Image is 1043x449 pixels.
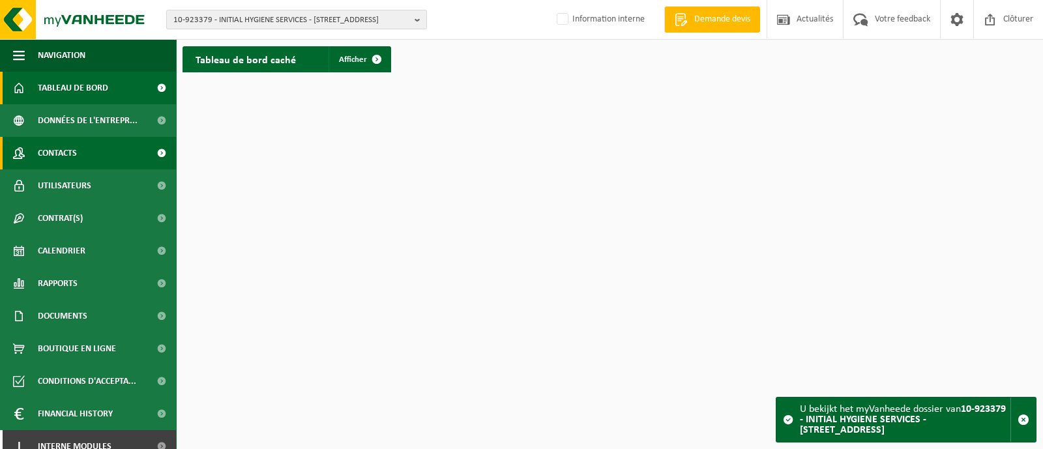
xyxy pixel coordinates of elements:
[38,398,113,430] span: Financial History
[166,10,427,29] button: 10-923379 - INITIAL HYGIENE SERVICES - [STREET_ADDRESS]
[38,169,91,202] span: Utilisateurs
[691,13,754,26] span: Demande devis
[38,267,78,300] span: Rapports
[38,39,85,72] span: Navigation
[38,104,138,137] span: Données de l'entrepr...
[800,404,1006,435] strong: 10-923379 - INITIAL HYGIENE SERVICES - [STREET_ADDRESS]
[183,46,309,72] h2: Tableau de bord caché
[38,72,108,104] span: Tableau de bord
[800,398,1010,442] div: U bekijkt het myVanheede dossier van
[329,46,390,72] a: Afficher
[38,332,116,365] span: Boutique en ligne
[38,202,83,235] span: Contrat(s)
[173,10,409,30] span: 10-923379 - INITIAL HYGIENE SERVICES - [STREET_ADDRESS]
[38,137,77,169] span: Contacts
[38,300,87,332] span: Documents
[664,7,760,33] a: Demande devis
[38,365,136,398] span: Conditions d'accepta...
[38,235,85,267] span: Calendrier
[554,10,645,29] label: Information interne
[339,55,367,64] span: Afficher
